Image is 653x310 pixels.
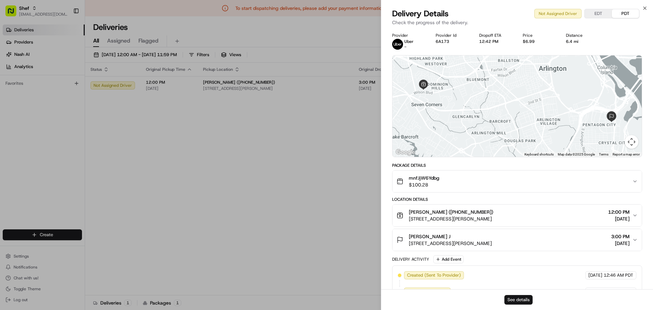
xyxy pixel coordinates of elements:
[57,99,63,105] div: 💻
[566,39,599,44] div: 6.4 mi
[407,289,448,295] span: Not Assigned Driver
[479,39,512,44] div: 12:42 PM
[55,96,112,108] a: 💻API Documentation
[392,197,642,202] div: Location Details
[523,33,555,38] div: Price
[392,257,429,262] div: Delivery Activity
[599,152,608,156] a: Terms
[392,205,642,226] button: [PERSON_NAME] ([PHONE_NUMBER])[STREET_ADDRESS][PERSON_NAME]12:00 PM[DATE]
[611,233,630,240] span: 3:00 PM
[585,9,612,18] button: EDT
[7,27,124,38] p: Welcome 👋
[436,33,468,38] div: Provider Id
[392,39,403,50] img: uber-new-logo.jpeg
[7,99,12,105] div: 📗
[23,65,112,72] div: Start new chat
[68,115,82,120] span: Pylon
[625,135,638,149] button: Map camera controls
[604,289,633,295] span: 12:46 AM PDT
[558,152,595,156] span: Map data ©2025 Google
[392,33,425,38] div: Provider
[407,272,461,278] span: Created (Sent To Provider)
[392,8,449,19] span: Delivery Details
[409,209,493,215] span: [PERSON_NAME] ([PHONE_NUMBER])
[608,215,630,222] span: [DATE]
[394,148,417,157] img: Google
[523,39,555,44] div: $6.99
[588,289,602,295] span: [DATE]
[14,99,52,105] span: Knowledge Base
[479,33,512,38] div: Dropoff ETA
[604,272,633,278] span: 12:46 AM PDT
[608,209,630,215] span: 12:00 PM
[392,170,642,192] button: mnfJjW6Ydbg$100.28
[394,148,417,157] a: Open this area in Google Maps (opens a new window)
[7,7,20,20] img: Nash
[7,65,19,77] img: 1736555255976-a54dd68f-1ca7-489b-9aae-adbdc363a1c4
[409,233,451,240] span: [PERSON_NAME] J
[404,39,414,44] span: Uber
[116,67,124,75] button: Start new chat
[18,44,112,51] input: Clear
[588,272,602,278] span: [DATE]
[409,175,439,181] span: mnfJjW6Ydbg
[48,115,82,120] a: Powered byPylon
[504,295,533,305] button: See details
[409,215,493,222] span: [STREET_ADDRESS][PERSON_NAME]
[566,33,599,38] div: Distance
[433,255,464,263] button: Add Event
[524,152,554,157] button: Keyboard shortcuts
[23,72,86,77] div: We're available if you need us!
[64,99,109,105] span: API Documentation
[4,96,55,108] a: 📗Knowledge Base
[612,9,639,18] button: PDT
[611,240,630,247] span: [DATE]
[613,152,640,156] a: Report a map error
[436,39,449,44] button: 6A173
[404,44,406,50] span: -
[409,240,492,247] span: [STREET_ADDRESS][PERSON_NAME]
[392,163,642,168] div: Package Details
[409,181,439,188] span: $100.28
[392,19,642,26] p: Check the progress of the delivery.
[392,229,642,251] button: [PERSON_NAME] J[STREET_ADDRESS][PERSON_NAME]3:00 PM[DATE]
